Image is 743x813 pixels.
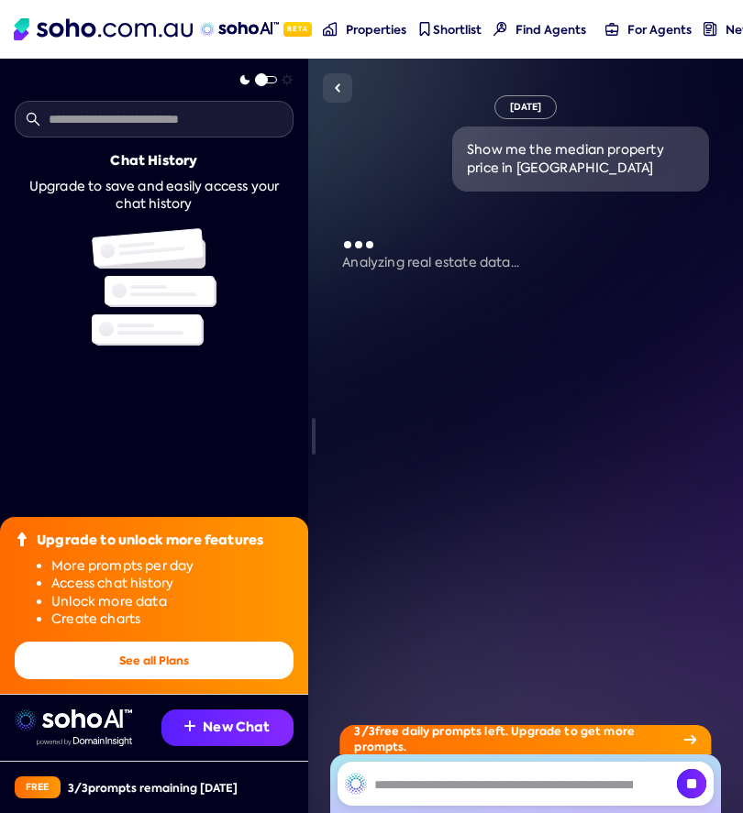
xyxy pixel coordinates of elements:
[346,22,406,38] span: Properties
[37,737,132,746] img: Data provided by Domain Insight
[605,22,619,36] img: for-agents-nav icon
[200,22,278,37] img: sohoAI logo
[14,18,193,40] img: Soho Logo
[493,22,507,36] img: Find agents icon
[51,610,294,629] li: Create charts
[15,642,294,679] button: See all Plans
[345,773,367,795] img: SohoAI logo black
[92,228,216,346] img: Chat history illustration
[51,575,294,593] li: Access chat history
[684,735,697,744] img: Arrow icon
[339,725,711,754] div: 3 / 3 free daily prompts left. Upgrade to get more prompts.
[15,709,132,731] img: sohoai logo
[342,254,709,272] p: Analyzing real estate data...
[516,22,586,38] span: Find Agents
[68,780,238,796] div: 3 / 3 prompts remaining [DATE]
[417,22,431,36] img: shortlist-nav icon
[15,776,61,798] div: Free
[15,178,294,214] div: Upgrade to save and easily access your chat history
[433,22,482,38] span: Shortlist
[51,593,294,611] li: Unlock more data
[184,720,195,731] img: Recommendation icon
[327,77,349,99] img: Sidebar toggle icon
[161,709,294,746] button: New Chat
[704,22,717,36] img: news-nav icon
[494,95,558,119] div: [DATE]
[467,141,694,177] div: Show me the median property price in [GEOGRAPHIC_DATA]
[627,22,692,38] span: For Agents
[51,557,294,576] li: More prompts per day
[37,532,263,550] div: Upgrade to unlock more features
[283,22,312,37] span: Beta
[110,152,197,170] div: Chat History
[15,532,29,546] img: Upgrade icon
[323,22,337,36] img: properties-nav icon
[677,769,706,798] button: Cancel request
[677,769,706,798] img: Send icon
